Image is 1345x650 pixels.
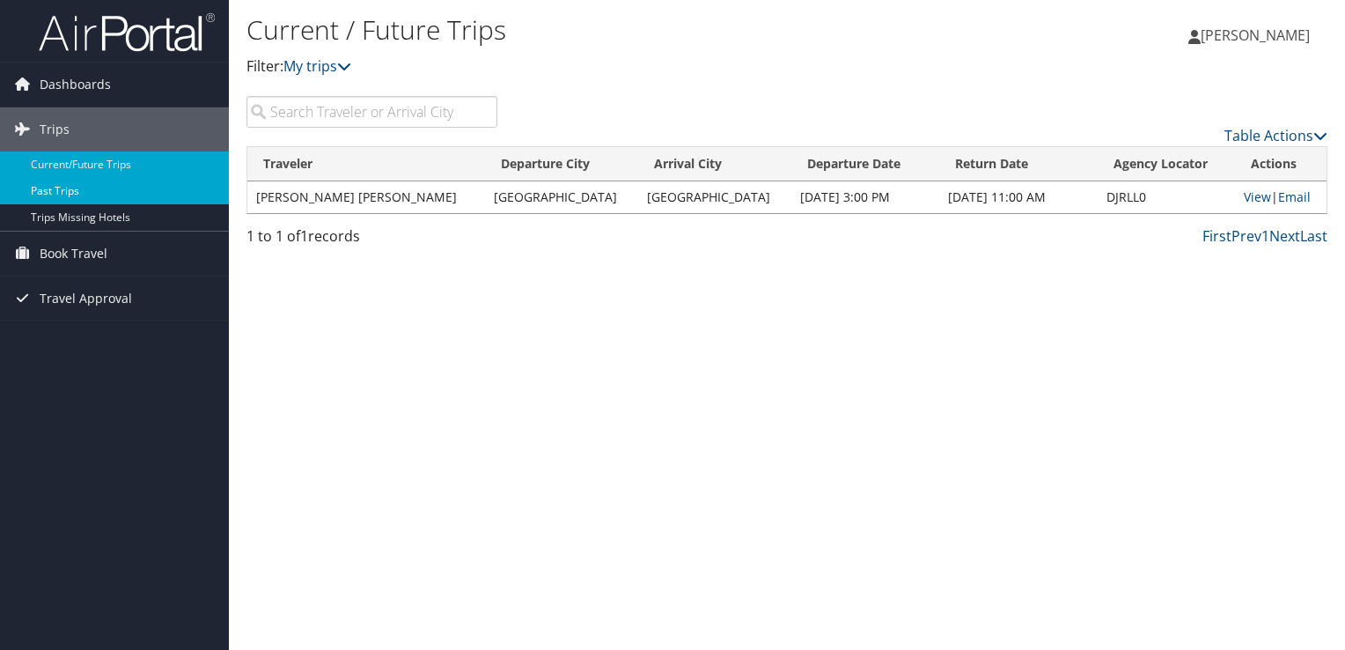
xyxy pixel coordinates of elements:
td: | [1235,181,1327,213]
span: Travel Approval [40,277,132,321]
span: Book Travel [40,232,107,276]
p: Filter: [246,55,967,78]
th: Traveler: activate to sort column ascending [247,147,485,181]
a: [PERSON_NAME] [1188,9,1327,62]
div: 1 to 1 of records [246,225,497,255]
a: Table Actions [1224,126,1327,145]
span: 1 [300,226,308,246]
a: First [1202,226,1231,246]
span: Dashboards [40,63,111,107]
td: [GEOGRAPHIC_DATA] [485,181,638,213]
th: Arrival City: activate to sort column ascending [638,147,791,181]
td: [DATE] 11:00 AM [939,181,1097,213]
a: Next [1269,226,1300,246]
a: View [1244,188,1271,205]
td: [GEOGRAPHIC_DATA] [638,181,791,213]
th: Agency Locator: activate to sort column ascending [1098,147,1235,181]
span: Trips [40,107,70,151]
a: Last [1300,226,1327,246]
th: Departure City: activate to sort column ascending [485,147,638,181]
a: 1 [1261,226,1269,246]
td: [PERSON_NAME] [PERSON_NAME] [247,181,485,213]
a: My trips [283,56,351,76]
img: airportal-logo.png [39,11,215,53]
td: [DATE] 3:00 PM [791,181,940,213]
input: Search Traveler or Arrival City [246,96,497,128]
a: Prev [1231,226,1261,246]
h1: Current / Future Trips [246,11,967,48]
a: Email [1278,188,1311,205]
th: Departure Date: activate to sort column descending [791,147,940,181]
th: Return Date: activate to sort column ascending [939,147,1097,181]
td: DJRLL0 [1098,181,1235,213]
th: Actions [1235,147,1327,181]
span: [PERSON_NAME] [1201,26,1310,45]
